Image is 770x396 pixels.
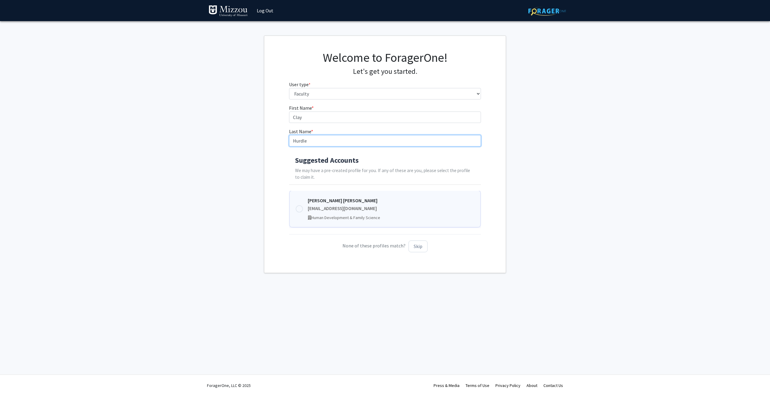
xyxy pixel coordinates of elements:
div: ForagerOne, LLC © 2025 [207,375,251,396]
p: None of these profiles match? [289,240,481,252]
a: About [527,383,537,388]
label: User type [289,81,310,88]
h4: Suggested Accounts [295,156,475,165]
iframe: Chat [5,369,26,391]
img: University of Missouri Logo [208,5,248,17]
button: Skip [409,240,428,252]
a: Terms of Use [466,383,489,388]
span: Human Development & Family Science [311,215,380,220]
span: Last Name [289,128,311,134]
a: Contact Us [543,383,563,388]
img: ForagerOne Logo [528,6,566,16]
span: First Name [289,105,312,111]
h1: Welcome to ForagerOne! [289,50,481,65]
div: [EMAIL_ADDRESS][DOMAIN_NAME] [308,205,475,212]
a: Privacy Policy [495,383,520,388]
h4: Let's get you started. [289,67,481,76]
a: Press & Media [434,383,460,388]
p: We may have a pre-created profile for you. If any of these are you, please select the profile to ... [295,167,475,181]
div: [PERSON_NAME] [PERSON_NAME] [308,197,475,204]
